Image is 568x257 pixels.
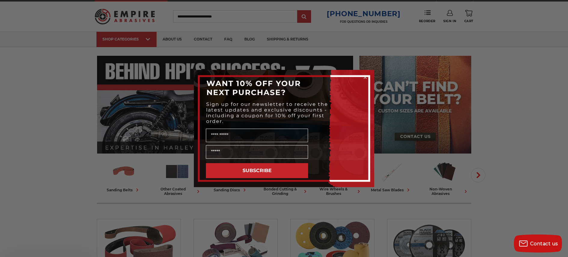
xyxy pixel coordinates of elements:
button: Contact us [514,235,562,253]
span: Sign up for our newsletter to receive the latest updates and exclusive discounts - including a co... [206,101,328,124]
input: Email [206,145,308,159]
span: Contact us [530,241,558,247]
button: SUBSCRIBE [206,163,308,178]
button: Close dialog [362,74,368,80]
span: WANT 10% OFF YOUR NEXT PURCHASE? [206,79,301,97]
